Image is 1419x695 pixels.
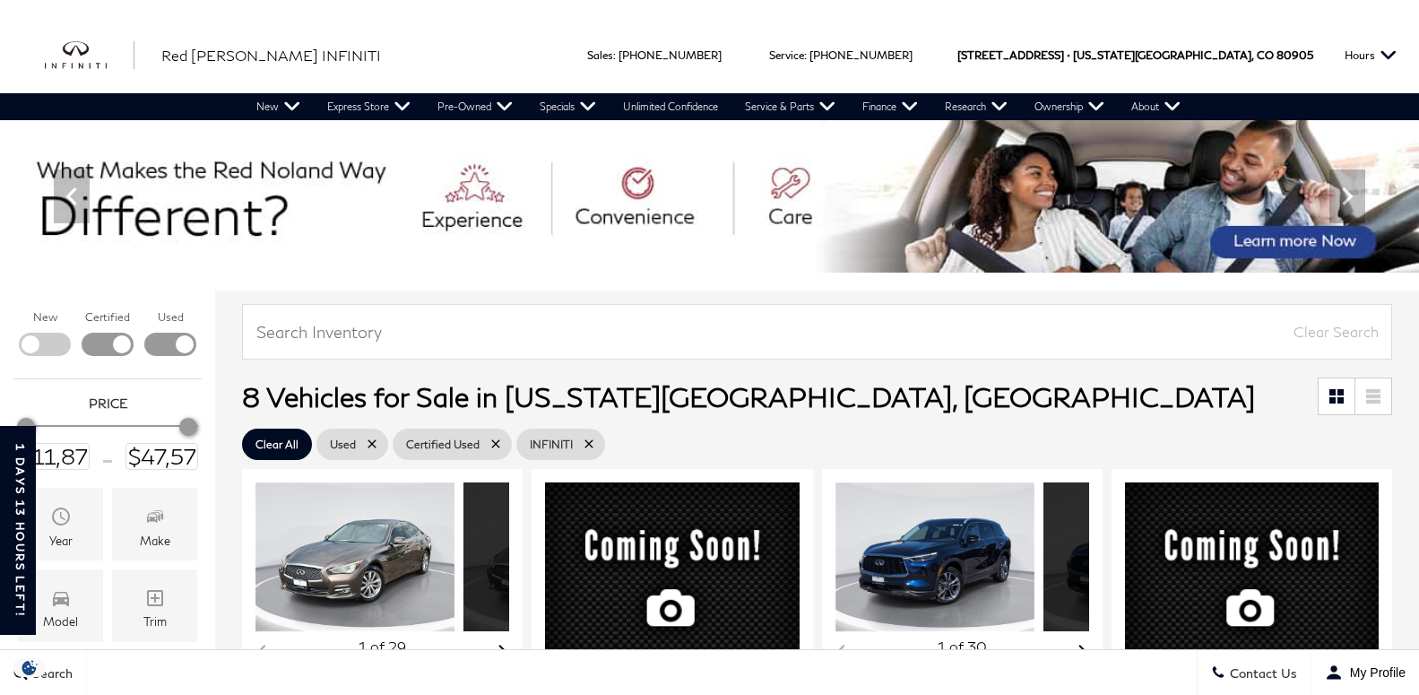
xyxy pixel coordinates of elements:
div: Next [1329,169,1365,223]
span: Model [50,583,72,615]
span: Red [PERSON_NAME] INFINITI [161,47,381,64]
a: Research [931,93,1021,120]
div: MakeMake [112,488,197,560]
img: Opt-Out Icon [9,658,50,677]
a: Specials [526,93,610,120]
span: CO [1257,17,1274,93]
img: 2024 INFINITI QX50 Sensory [1125,482,1379,678]
a: About [1118,93,1194,120]
div: 1 of 30 [835,639,1089,655]
a: New [243,93,314,120]
div: Price [17,412,198,470]
div: Year [49,534,73,547]
a: Ownership [1021,93,1118,120]
span: Go to slide 3 [714,239,731,257]
span: Used [330,433,356,456]
button: Open user profile menu [1311,650,1419,695]
a: Pre-Owned [424,93,526,120]
span: : [804,48,807,62]
input: Search Inventory [242,304,1392,360]
span: Go to slide 1 [663,239,681,257]
div: Filter by Vehicle Type [13,308,202,378]
a: Service & Parts [731,93,849,120]
h5: Price [22,395,193,412]
div: 2 / 2 [1043,482,1242,632]
a: [PHONE_NUMBER] [619,48,722,62]
div: Next slide [1078,645,1089,662]
a: Unlimited Confidence [610,93,731,120]
div: Make [140,534,170,547]
span: Make [144,501,166,534]
span: Trim [144,583,166,615]
label: New [33,308,57,326]
img: 2014 INFINITI Q50 Premium 1 [255,482,454,632]
span: INFINITI [530,433,573,456]
a: Red [PERSON_NAME] INFINITI [161,45,381,66]
span: : [613,48,616,62]
span: Search [28,665,73,681]
div: Maximum Price [179,418,197,436]
span: Go to slide 4 [739,239,757,257]
div: ModelModel [18,569,103,642]
span: 8 Vehicles for Sale in [US_STATE][GEOGRAPHIC_DATA], [GEOGRAPHIC_DATA] [242,380,1255,413]
img: 2022 INFINITI QX60 LUXE 1 [835,482,1034,632]
div: Trim [143,615,167,628]
nav: Main Navigation [243,93,1194,120]
span: Go to slide 2 [688,239,706,257]
span: Certified Used [406,433,480,456]
span: [US_STATE][GEOGRAPHIC_DATA], [1073,17,1254,93]
img: 2024 INFINITI QX55 LUXE [545,482,799,678]
a: Finance [849,93,931,120]
div: 1 / 2 [255,482,454,632]
div: 1 of 29 [255,639,509,655]
span: Sales [587,48,613,62]
span: [STREET_ADDRESS] • [957,17,1070,93]
div: Next slide [499,645,510,662]
span: 80905 [1276,17,1313,93]
section: Click to Open Cookie Consent Modal [9,658,50,677]
div: Previous [54,169,90,223]
input: Maximum [125,443,198,470]
span: Clear All [255,433,299,456]
span: Service [769,48,804,62]
div: TrimTrim [112,569,197,642]
a: infiniti [45,41,134,70]
span: Contact Us [1225,665,1297,681]
a: Express Store [314,93,424,120]
div: 1 / 2 [835,482,1034,632]
div: Minimum Price [17,418,35,436]
button: Open the hours dropdown [1336,17,1406,93]
a: [PHONE_NUMBER] [809,48,913,62]
a: [STREET_ADDRESS] • [US_STATE][GEOGRAPHIC_DATA], CO 80905 [957,48,1313,62]
label: Used [158,308,184,326]
div: 2 / 2 [463,482,662,632]
span: My Profile [1343,665,1406,680]
span: Year [50,501,72,534]
div: Model [43,615,78,628]
div: YearYear [18,488,103,560]
input: Minimum [17,443,90,470]
img: INFINITI [45,41,134,70]
label: Certified [85,308,130,326]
